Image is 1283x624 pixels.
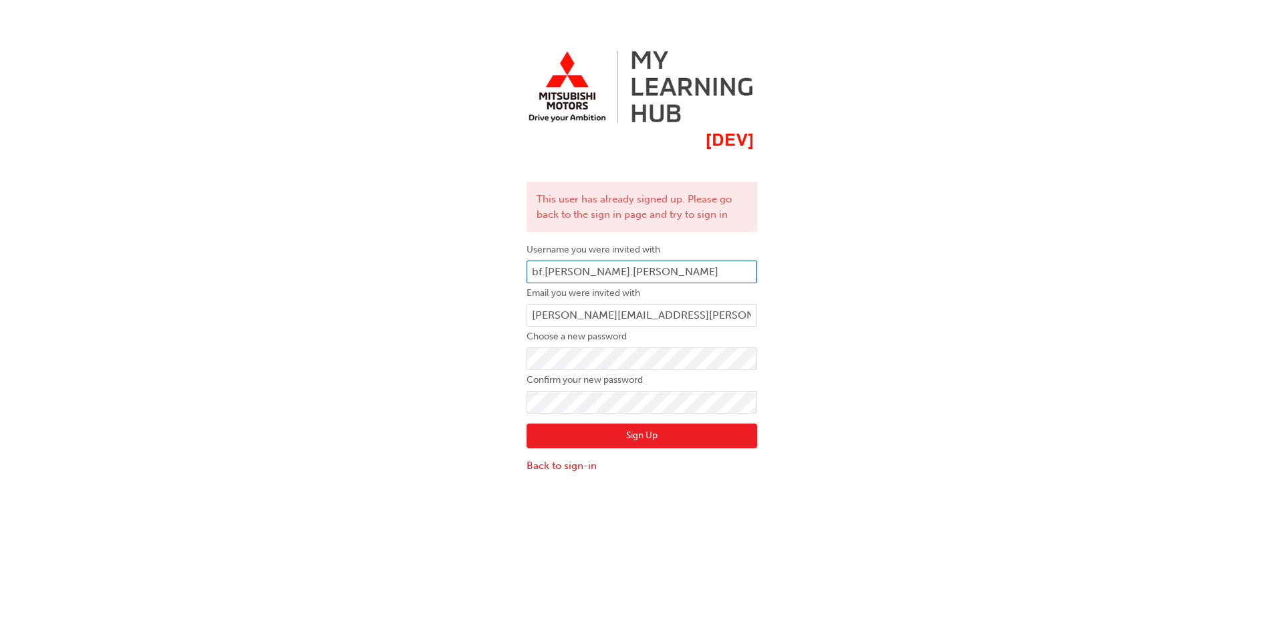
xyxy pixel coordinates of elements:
label: Username you were invited with [527,242,757,258]
label: Email you were invited with [527,285,757,301]
div: This user has already signed up. Please go back to the sign in page and try to sign in [527,182,757,232]
a: Back to sign-in [527,458,757,474]
img: mmal [527,40,757,162]
button: Sign Up [527,424,757,449]
label: Choose a new password [527,329,757,345]
label: Confirm your new password [527,372,757,388]
input: Username [527,261,757,283]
